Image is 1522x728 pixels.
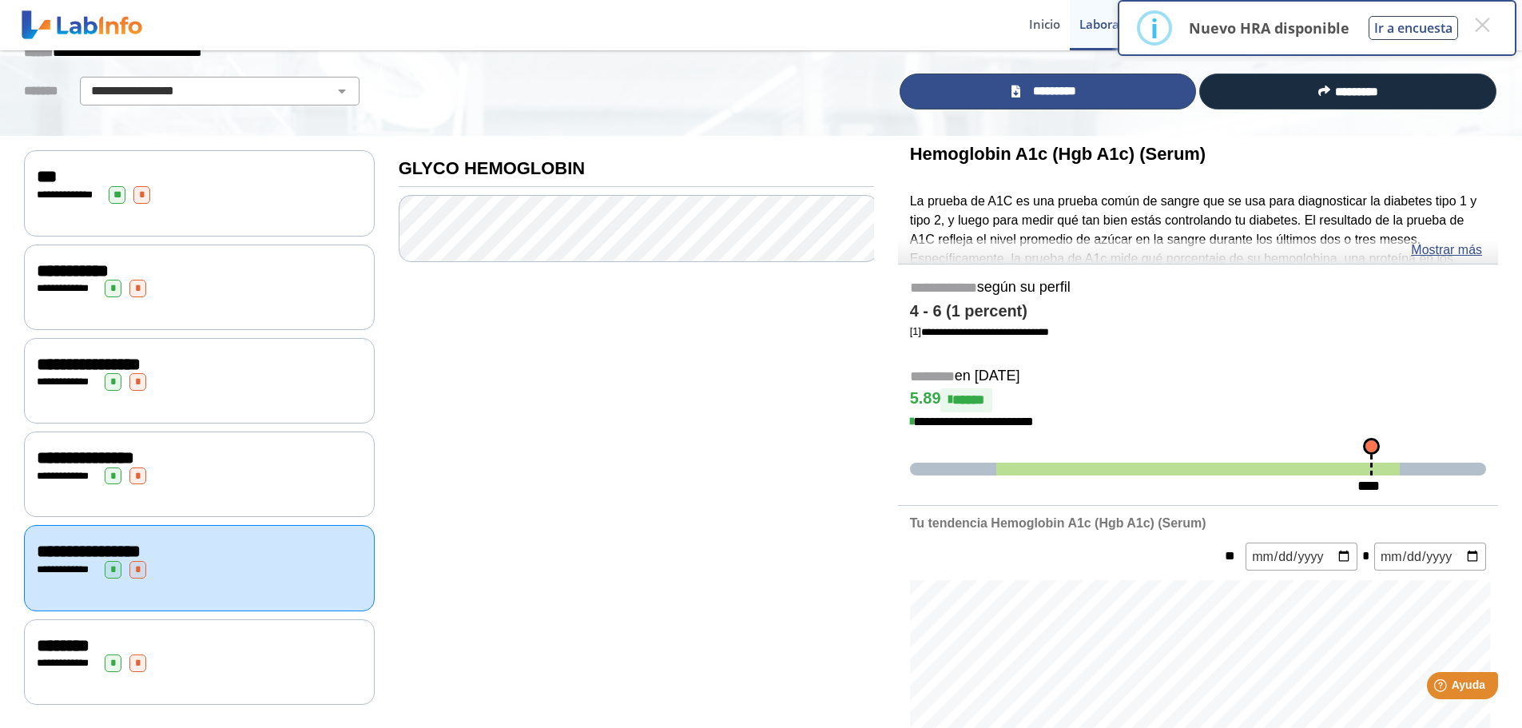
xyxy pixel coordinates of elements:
[910,302,1486,321] h4: 4 - 6 (1 percent)
[910,388,1486,412] h4: 5.89
[1411,241,1482,260] a: Mostrar más
[1374,543,1486,571] input: mm/dd/yyyy
[1189,18,1349,38] p: Nuevo HRA disponible
[910,192,1486,325] p: La prueba de A1C es una prueba común de sangre que se usa para diagnosticar la diabetes tipo 1 y ...
[910,325,1049,337] a: [1]
[1380,666,1504,710] iframe: Help widget launcher
[1150,14,1158,42] div: i
[399,158,585,178] b: GLYCO HEMOGLOBIN
[1246,543,1357,571] input: mm/dd/yyyy
[1468,10,1496,39] button: Close this dialog
[910,516,1206,530] b: Tu tendencia Hemoglobin A1c (Hgb A1c) (Serum)
[1369,16,1458,40] button: Ir a encuesta
[910,368,1486,386] h5: en [DATE]
[910,144,1206,164] b: Hemoglobin A1c (Hgb A1c) (Serum)
[910,279,1486,297] h5: según su perfil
